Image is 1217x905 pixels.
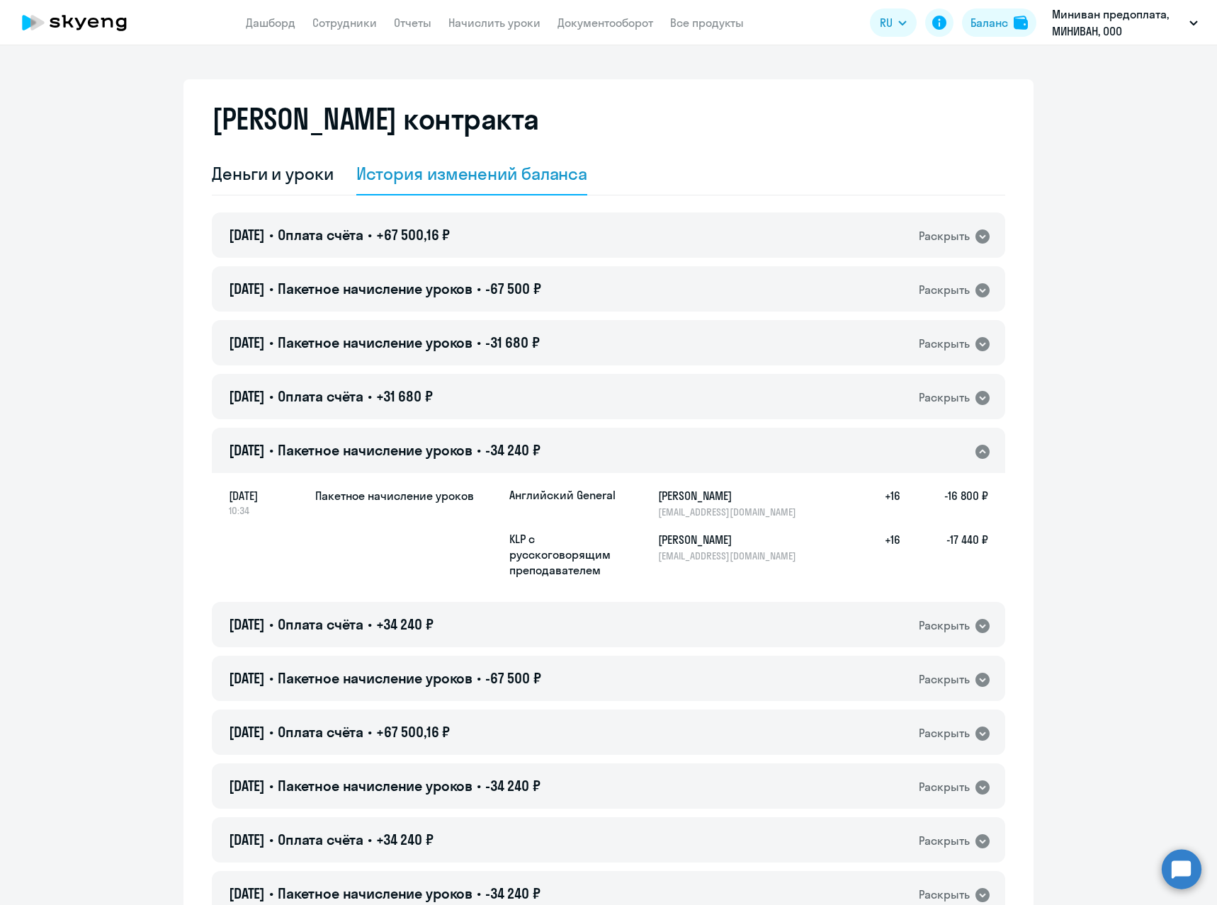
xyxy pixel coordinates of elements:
div: Баланс [970,14,1008,31]
h2: [PERSON_NAME] контракта [212,102,539,136]
p: [EMAIL_ADDRESS][DOMAIN_NAME] [658,506,804,518]
h5: -16 800 ₽ [900,487,988,518]
span: • [269,615,273,633]
span: [DATE] [229,387,265,405]
h5: -17 440 ₽ [900,531,988,578]
span: • [269,884,273,902]
h5: [PERSON_NAME] [658,487,804,504]
span: +34 240 ₽ [376,615,434,633]
span: Пакетное начисление уроков [278,884,472,902]
p: Английский General [509,487,616,503]
p: [EMAIL_ADDRESS][DOMAIN_NAME] [658,550,804,562]
span: • [269,280,273,297]
span: Пакетное начисление уроков [278,777,472,795]
span: [DATE] [229,884,265,902]
span: [DATE] [229,441,265,459]
span: +31 680 ₽ [376,387,433,405]
span: [DATE] [229,723,265,741]
button: Миниван предоплата, МИНИВАН, ООО [1045,6,1205,40]
a: Начислить уроки [448,16,540,30]
div: Раскрыть [919,832,970,850]
span: [DATE] [229,615,265,633]
span: -34 240 ₽ [485,884,540,902]
span: [DATE] [229,487,304,504]
span: [DATE] [229,777,265,795]
span: RU [880,14,893,31]
a: Отчеты [394,16,431,30]
span: Пакетное начисление уроков [278,669,472,687]
span: Пакетное начисление уроков [278,441,472,459]
span: 10:34 [229,504,304,517]
span: • [477,669,481,687]
span: -31 680 ₽ [485,334,540,351]
div: Раскрыть [919,227,970,245]
span: [DATE] [229,831,265,848]
span: • [269,723,273,741]
span: • [368,723,372,741]
p: Миниван предоплата, МИНИВАН, ООО [1052,6,1184,40]
h5: [PERSON_NAME] [658,531,804,548]
span: Оплата счёта [278,723,363,741]
span: • [269,334,273,351]
span: [DATE] [229,669,265,687]
span: -67 500 ₽ [485,280,541,297]
span: -67 500 ₽ [485,669,541,687]
span: • [477,280,481,297]
span: • [269,831,273,848]
div: Раскрыть [919,671,970,688]
span: +34 240 ₽ [376,831,434,848]
span: • [477,777,481,795]
a: Документооборот [557,16,653,30]
a: Все продукты [670,16,744,30]
span: • [269,441,273,459]
span: • [477,334,481,351]
p: KLP с русскоговорящим преподавателем [509,531,616,578]
span: [DATE] [229,280,265,297]
span: • [269,669,273,687]
span: • [368,615,372,633]
span: [DATE] [229,226,265,244]
div: История изменений баланса [356,162,588,185]
span: • [269,777,273,795]
div: Раскрыть [919,778,970,796]
a: Сотрудники [312,16,377,30]
span: • [269,387,273,405]
div: Раскрыть [919,281,970,299]
span: Оплата счёта [278,615,363,633]
span: [DATE] [229,334,265,351]
span: • [477,441,481,459]
h5: +16 [855,531,900,578]
div: Раскрыть [919,724,970,742]
span: Оплата счёта [278,387,363,405]
span: Оплата счёта [278,831,363,848]
span: • [368,831,372,848]
span: +67 500,16 ₽ [376,226,450,244]
div: Деньги и уроки [212,162,334,185]
div: Раскрыть [919,617,970,634]
a: Дашборд [246,16,295,30]
span: • [477,884,481,902]
h5: Пакетное начисление уроков [315,487,498,504]
button: RU [870,8,917,37]
button: Балансbalance [962,8,1036,37]
div: Раскрыть [919,389,970,406]
div: Раскрыть [919,886,970,904]
span: Пакетное начисление уроков [278,334,472,351]
span: • [269,226,273,244]
img: balance [1014,16,1028,30]
span: • [368,387,372,405]
div: Раскрыть [919,335,970,353]
span: Пакетное начисление уроков [278,280,472,297]
span: +67 500,16 ₽ [376,723,450,741]
span: • [368,226,372,244]
span: -34 240 ₽ [485,777,540,795]
span: Оплата счёта [278,226,363,244]
span: -34 240 ₽ [485,441,540,459]
h5: +16 [855,487,900,518]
